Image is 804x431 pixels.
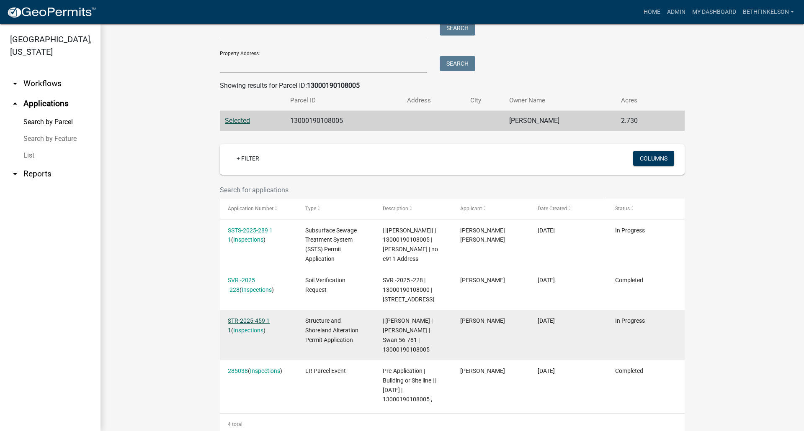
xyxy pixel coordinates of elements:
[460,227,505,243] span: Peter Ross Johnson
[383,206,408,212] span: Description
[285,91,402,110] th: Parcel ID
[228,277,255,293] a: SVR -2025 -228
[305,277,345,293] span: Soil Verification Request
[460,317,505,324] span: Jackie Johnson
[375,199,452,219] datatable-header-cell: Description
[242,286,272,293] a: Inspections
[305,317,358,343] span: Structure and Shoreland Alteration Permit Application
[10,79,20,89] i: arrow_drop_down
[305,206,316,212] span: Type
[615,227,645,234] span: In Progress
[10,99,20,109] i: arrow_drop_up
[460,367,505,374] span: Alexis Newark
[383,227,438,262] span: | [Elizabeth Plaster] | 13000190108005 | JACKIE JOHNSON | no e911 Address
[538,367,555,374] span: 07/15/2024
[225,117,250,125] a: Selected
[228,366,289,376] div: ( )
[233,327,263,334] a: Inspections
[307,82,360,89] strong: 13000190108005
[452,199,530,219] datatable-header-cell: Applicant
[228,227,273,243] a: SSTS-2025-289 1 1
[538,277,555,283] span: 07/24/2025
[460,206,482,212] span: Applicant
[230,151,266,166] a: + Filter
[228,367,248,374] a: 285038
[689,4,740,20] a: My Dashboard
[285,111,402,131] td: 13000190108005
[220,181,605,199] input: Search for applications
[740,4,797,20] a: bethfinkelson
[305,227,357,262] span: Subsurface Sewage Treatment System (SSTS) Permit Application
[615,206,630,212] span: Status
[305,367,346,374] span: LR Parcel Event
[530,199,607,219] datatable-header-cell: Date Created
[607,199,685,219] datatable-header-cell: Status
[504,111,616,131] td: [PERSON_NAME]
[228,316,289,335] div: ( )
[228,206,273,212] span: Application Number
[640,4,664,20] a: Home
[504,91,616,110] th: Owner Name
[220,199,297,219] datatable-header-cell: Application Number
[220,81,685,91] div: Showing results for Parcel ID:
[440,56,475,71] button: Search
[228,226,289,245] div: ( )
[616,91,666,110] th: Acres
[233,236,263,243] a: Inspections
[538,317,555,324] span: 08/30/2024
[10,169,20,179] i: arrow_drop_down
[383,367,436,403] span: Pre-Application | Building or Site line | | 07/12/2024 | 13000190108005 ,
[615,317,645,324] span: In Progress
[633,151,674,166] button: Columns
[664,4,689,20] a: Admin
[228,317,270,334] a: STR-2025-459 1 1
[228,275,289,295] div: ( )
[440,20,475,36] button: Search
[383,317,433,352] span: | Amy Busko | JACKIE JOHNSON | Swan 56-781 | 13000190108005
[383,277,434,303] span: SVR -2025 -228 | 13000190108000 | 23034 SWAN LAKE RD N
[402,91,465,110] th: Address
[538,227,555,234] span: 08/01/2025
[615,367,643,374] span: Completed
[460,277,505,283] span: cory budke
[297,199,375,219] datatable-header-cell: Type
[615,277,643,283] span: Completed
[538,206,567,212] span: Date Created
[250,367,280,374] a: Inspections
[616,111,666,131] td: 2.730
[465,91,504,110] th: City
